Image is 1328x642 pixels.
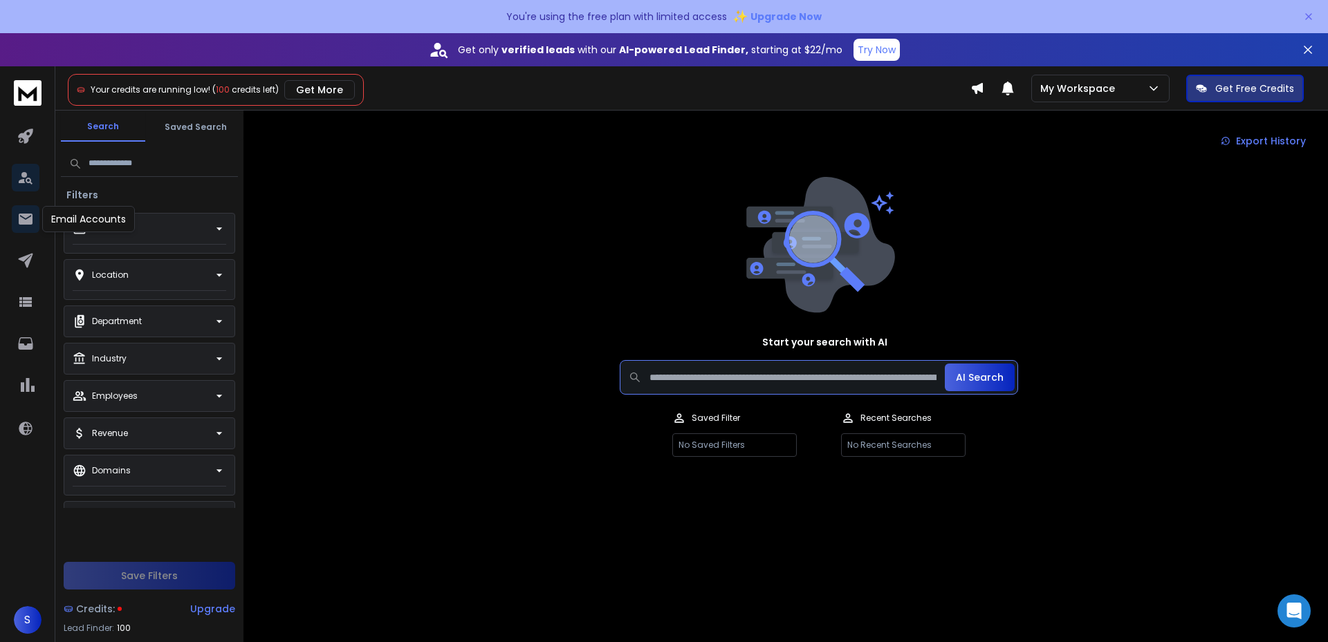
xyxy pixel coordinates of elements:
[64,623,114,634] p: Lead Finder:
[284,80,355,100] button: Get More
[1186,75,1304,102] button: Get Free Credits
[76,602,115,616] span: Credits:
[732,3,822,30] button: ✨Upgrade Now
[1210,127,1317,155] a: Export History
[841,433,966,457] p: No Recent Searches
[732,7,748,26] span: ✨
[501,43,575,57] strong: verified leads
[14,606,41,634] button: S
[860,413,932,424] p: Recent Searches
[92,465,131,476] p: Domains
[14,80,41,106] img: logo
[92,270,129,281] p: Location
[692,413,740,424] p: Saved Filter
[1278,594,1311,627] div: Open Intercom Messenger
[945,364,1015,391] button: AI Search
[117,623,131,634] span: 100
[92,428,128,439] p: Revenue
[672,433,797,457] p: No Saved Filters
[743,177,895,313] img: image
[42,206,135,232] div: Email Accounts
[458,43,842,57] p: Get only with our starting at $22/mo
[212,84,279,95] span: ( credits left)
[858,43,896,57] p: Try Now
[619,43,748,57] strong: AI-powered Lead Finder,
[750,10,822,23] span: Upgrade Now
[506,10,727,23] p: You're using the free plan with limited access
[91,84,210,95] span: Your credits are running low!
[762,335,887,349] h1: Start your search with AI
[1215,82,1294,95] p: Get Free Credits
[154,113,238,141] button: Saved Search
[61,188,104,202] h3: Filters
[64,595,235,623] a: Credits:Upgrade
[92,316,142,327] p: Department
[216,84,230,95] span: 100
[1040,82,1120,95] p: My Workspace
[92,390,138,402] p: Employees
[190,602,235,616] div: Upgrade
[854,39,900,61] button: Try Now
[92,353,127,364] p: Industry
[61,113,145,142] button: Search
